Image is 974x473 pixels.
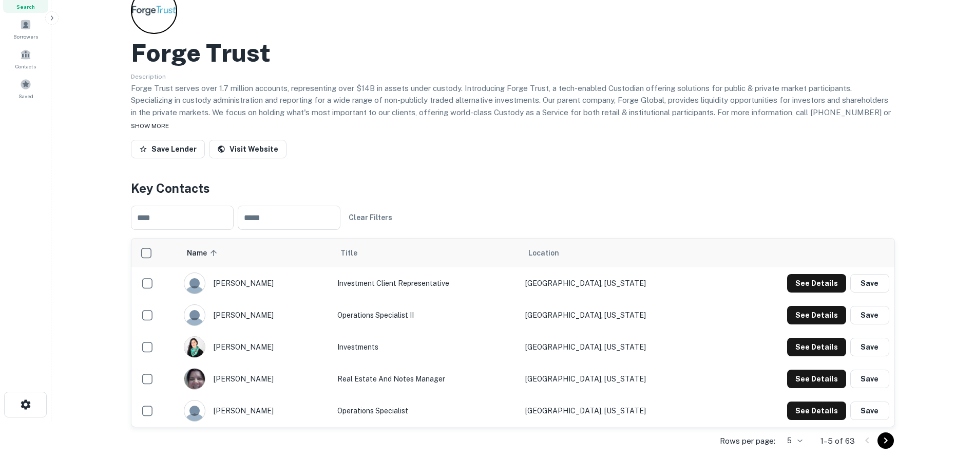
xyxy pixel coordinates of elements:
div: scrollable content [131,239,894,427]
span: Search [16,3,35,11]
p: 1–5 of 63 [820,435,855,447]
div: [PERSON_NAME] [184,400,328,422]
td: [GEOGRAPHIC_DATA], [US_STATE] [520,331,721,363]
button: See Details [787,370,846,388]
button: Clear Filters [345,208,396,227]
img: 1525387978226 [184,337,205,357]
button: Save [850,306,889,324]
button: See Details [787,338,846,356]
span: Description [131,73,166,80]
a: Borrowers [3,15,48,43]
td: Investments [332,331,520,363]
div: [PERSON_NAME] [184,272,328,294]
th: Title [332,239,520,267]
iframe: Chat Widget [923,391,974,440]
button: Save [850,338,889,356]
td: Operations Specialist II [332,299,520,331]
div: [PERSON_NAME] [184,336,328,358]
button: Save [850,274,889,293]
div: [PERSON_NAME] [184,304,328,326]
td: Real Estate and Notes Manager [332,363,520,395]
span: Location [528,247,559,259]
a: Contacts [3,45,48,72]
h4: Key Contacts [131,179,895,197]
span: Saved [18,92,33,100]
button: See Details [787,306,846,324]
span: SHOW MORE [131,122,169,130]
span: Contacts [15,62,36,70]
button: See Details [787,402,846,420]
td: [GEOGRAPHIC_DATA], [US_STATE] [520,299,721,331]
td: Operations Specialist [332,395,520,427]
td: [GEOGRAPHIC_DATA], [US_STATE] [520,395,721,427]
span: Borrowers [13,32,38,41]
td: Investment Client Representative [332,267,520,299]
h2: Forge Trust [131,38,271,68]
button: Go to next page [877,432,894,449]
img: 1548994581446 [184,369,205,389]
img: 9c8pery4andzj6ohjkjp54ma2 [184,305,205,325]
a: Visit Website [209,140,287,158]
span: Title [340,247,371,259]
span: Name [187,247,220,259]
p: Rows per page: [720,435,775,447]
th: Name [179,239,333,267]
button: Save [850,370,889,388]
button: See Details [787,274,846,293]
img: 9c8pery4andzj6ohjkjp54ma2 [184,401,205,421]
div: [PERSON_NAME] [184,368,328,390]
button: Save Lender [131,140,205,158]
a: Saved [3,75,48,102]
img: 9c8pery4andzj6ohjkjp54ma2 [184,273,205,294]
div: 5 [779,433,804,448]
button: Save [850,402,889,420]
td: [GEOGRAPHIC_DATA], [US_STATE] [520,363,721,395]
p: Forge Trust serves over 1.7 million accounts, representing over $14B in assets under custody. Int... [131,82,895,131]
td: [GEOGRAPHIC_DATA], [US_STATE] [520,267,721,299]
th: Location [520,239,721,267]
